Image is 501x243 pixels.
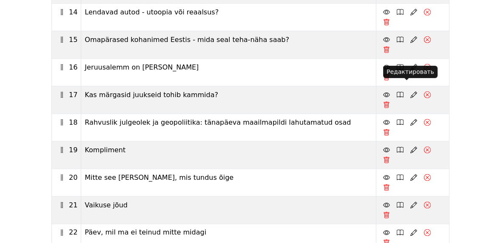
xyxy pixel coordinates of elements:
div: 14 [55,7,77,17]
td: Vaikuse jõud [81,196,376,224]
tr: 19Kompliment [52,141,450,169]
tr: 16Jeruusalemm on [PERSON_NAME] [52,59,450,86]
div: 19 [55,145,77,155]
td: Mitte see [PERSON_NAME], mis tundus õige [81,169,376,196]
td: Rahvuslik julgeolek ja geopoliitika: tänapäeva maailmapildi lahutamatud osad [81,114,376,141]
div: Редактировать [383,66,438,78]
td: Kas märgasid juukseid tohib kammida? [81,86,376,114]
tr: 14Lendavad autod - utoopia või reaalsus? [52,3,450,31]
div: 22 [55,228,77,238]
div: 18 [55,117,77,128]
tr: 20Mitte see [PERSON_NAME], mis tundus õige [52,169,450,196]
tr: 21Vaikuse jõud [52,196,450,224]
td: Kompliment [81,141,376,169]
tr: 15Omapärased kohanimed Eestis - mida seal teha-näha saab? [52,31,450,59]
div: 15 [55,35,77,45]
div: 17 [55,90,77,100]
tr: 18Rahvuslik julgeolek ja geopoliitika: tänapäeva maailmapildi lahutamatud osad [52,114,450,141]
tr: 17Kas märgasid juukseid tohib kammida? [52,86,450,114]
td: Lendavad autod - utoopia või reaalsus? [81,3,376,31]
td: Jeruusalemm on [PERSON_NAME] [81,59,376,86]
div: 21 [55,200,77,210]
div: 20 [55,173,77,183]
div: 16 [55,62,77,73]
td: Omapärased kohanimed Eestis - mida seal teha-näha saab? [81,31,376,59]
